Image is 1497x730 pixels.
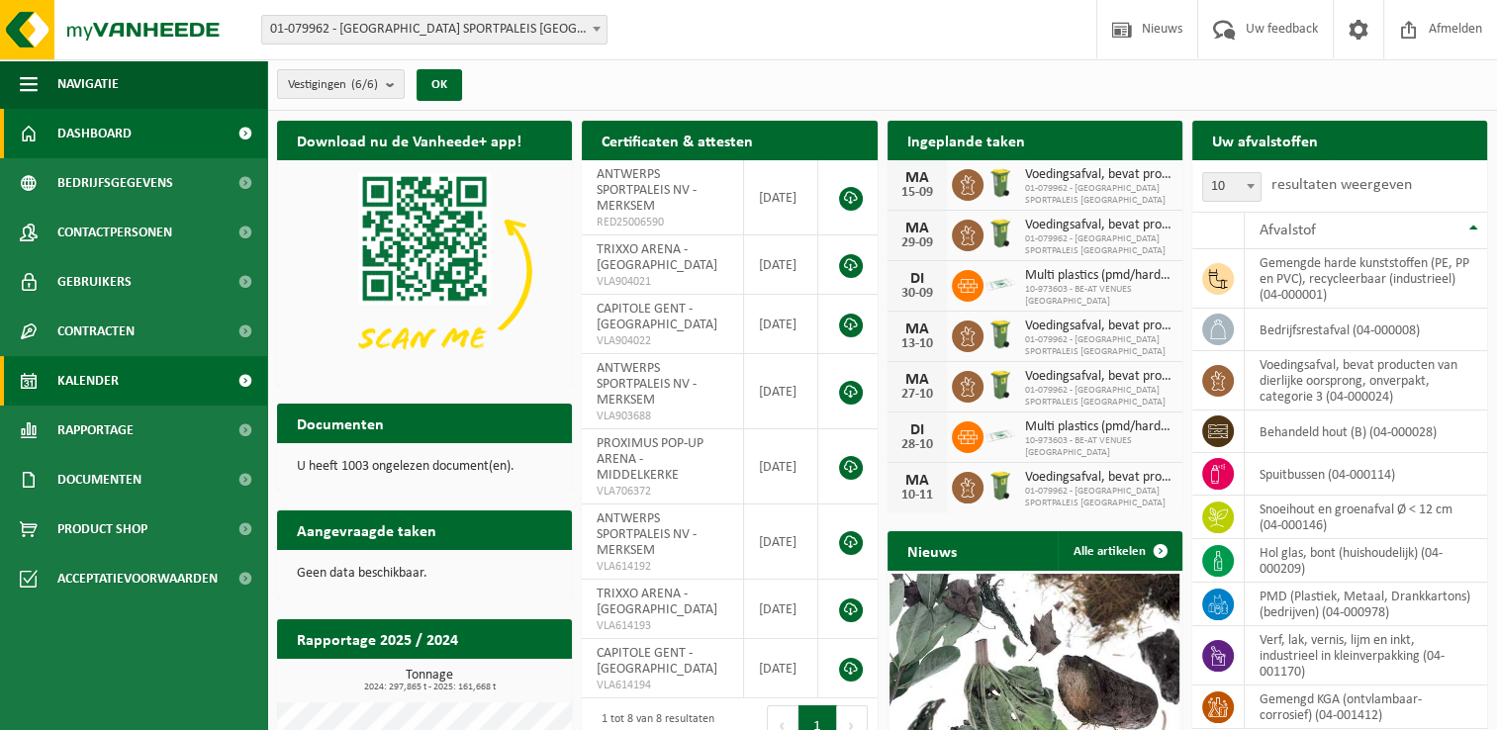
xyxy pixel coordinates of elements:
span: 10 [1203,173,1261,201]
div: DI [897,422,937,438]
div: 28-10 [897,438,937,452]
img: LP-SK-00500-LPE-16 [983,267,1017,301]
td: [DATE] [744,429,819,504]
td: hol glas, bont (huishoudelijk) (04-000209) [1245,539,1487,583]
span: 10-973603 - BE-AT VENUES [GEOGRAPHIC_DATA] [1025,284,1172,308]
h2: Certificaten & attesten [582,121,773,159]
div: DI [897,271,937,287]
img: LP-SK-00500-LPE-16 [983,418,1017,452]
h2: Ingeplande taken [888,121,1045,159]
img: WB-0140-HPE-GN-50 [983,469,1017,502]
span: Acceptatievoorwaarden [57,554,218,603]
span: Contracten [57,307,135,356]
img: WB-0140-HPE-GN-50 [983,368,1017,402]
h2: Nieuws [888,531,977,570]
div: MA [897,473,937,489]
img: WB-0140-HPE-GN-50 [983,166,1017,200]
td: [DATE] [744,639,819,698]
td: gemengde harde kunststoffen (PE, PP en PVC), recycleerbaar (industrieel) (04-000001) [1245,249,1487,309]
span: 01-079962 - ANTWERPS SPORTPALEIS NV - MERKSEM [262,16,607,44]
td: bedrijfsrestafval (04-000008) [1245,309,1487,351]
count: (6/6) [351,78,378,91]
div: MA [897,221,937,236]
td: snoeihout en groenafval Ø < 12 cm (04-000146) [1245,496,1487,539]
span: VLA904022 [597,333,728,349]
h2: Rapportage 2025 / 2024 [277,619,478,658]
span: Afvalstof [1260,223,1316,238]
td: voedingsafval, bevat producten van dierlijke oorsprong, onverpakt, categorie 3 (04-000024) [1245,351,1487,411]
span: TRIXXO ARENA - [GEOGRAPHIC_DATA] [597,587,717,617]
span: ANTWERPS SPORTPALEIS NV - MERKSEM [597,167,697,214]
span: Voedingsafval, bevat producten van dierlijke oorsprong, onverpakt, categorie 3 [1025,218,1172,233]
span: Voedingsafval, bevat producten van dierlijke oorsprong, onverpakt, categorie 3 [1025,470,1172,486]
div: MA [897,321,937,337]
span: Voedingsafval, bevat producten van dierlijke oorsprong, onverpakt, categorie 3 [1025,167,1172,183]
td: [DATE] [744,504,819,580]
p: Geen data beschikbaar. [297,567,552,581]
span: Kalender [57,356,119,406]
img: WB-0140-HPE-GN-50 [983,217,1017,250]
span: 01-079962 - [GEOGRAPHIC_DATA] SPORTPALEIS [GEOGRAPHIC_DATA] [1025,486,1172,509]
span: RED25006590 [597,215,728,230]
div: MA [897,170,937,186]
span: VLA706372 [597,484,728,500]
span: Bedrijfsgegevens [57,158,173,208]
span: 01-079962 - [GEOGRAPHIC_DATA] SPORTPALEIS [GEOGRAPHIC_DATA] [1025,233,1172,257]
span: TRIXXO ARENA - [GEOGRAPHIC_DATA] [597,242,717,273]
h2: Uw afvalstoffen [1192,121,1338,159]
span: VLA904021 [597,274,728,290]
span: Voedingsafval, bevat producten van dierlijke oorsprong, onverpakt, categorie 3 [1025,369,1172,385]
span: VLA614193 [597,618,728,634]
span: PROXIMUS POP-UP ARENA - MIDDELKERKE [597,436,703,483]
td: [DATE] [744,235,819,295]
h2: Download nu de Vanheede+ app! [277,121,541,159]
td: gemengd KGA (ontvlambaar-corrosief) (04-001412) [1245,685,1487,729]
img: Download de VHEPlus App [277,160,572,382]
td: verf, lak, vernis, lijm en inkt, industrieel in kleinverpakking (04-001170) [1245,626,1487,685]
span: Vestigingen [288,70,378,100]
td: [DATE] [744,580,819,639]
span: ANTWERPS SPORTPALEIS NV - MERKSEM [597,361,697,408]
td: [DATE] [744,295,819,354]
span: Navigatie [57,59,119,109]
span: Product Shop [57,504,147,554]
span: Dashboard [57,109,132,158]
div: 30-09 [897,287,937,301]
span: Multi plastics (pmd/harde kunststoffen/spanbanden/eps/folie naturel/folie gemeng... [1025,268,1172,284]
label: resultaten weergeven [1271,177,1412,193]
span: Gebruikers [57,257,132,307]
span: Contactpersonen [57,208,172,257]
img: WB-0140-HPE-GN-50 [983,318,1017,351]
div: 29-09 [897,236,937,250]
div: 10-11 [897,489,937,502]
td: [DATE] [744,160,819,235]
td: behandeld hout (B) (04-000028) [1245,411,1487,453]
button: Vestigingen(6/6) [277,69,405,99]
span: VLA614194 [597,678,728,693]
span: 10-973603 - BE-AT VENUES [GEOGRAPHIC_DATA] [1025,435,1172,459]
span: 01-079962 - [GEOGRAPHIC_DATA] SPORTPALEIS [GEOGRAPHIC_DATA] [1025,385,1172,409]
a: Bekijk rapportage [424,658,570,697]
span: Voedingsafval, bevat producten van dierlijke oorsprong, onverpakt, categorie 3 [1025,319,1172,334]
span: Documenten [57,455,141,504]
span: Multi plastics (pmd/harde kunststoffen/spanbanden/eps/folie naturel/folie gemeng... [1025,419,1172,435]
h2: Aangevraagde taken [277,510,456,549]
span: ANTWERPS SPORTPALEIS NV - MERKSEM [597,511,697,558]
td: spuitbussen (04-000114) [1245,453,1487,496]
div: 27-10 [897,388,937,402]
div: 15-09 [897,186,937,200]
span: 01-079962 - [GEOGRAPHIC_DATA] SPORTPALEIS [GEOGRAPHIC_DATA] [1025,334,1172,358]
span: CAPITOLE GENT - [GEOGRAPHIC_DATA] [597,302,717,332]
div: MA [897,372,937,388]
span: Rapportage [57,406,134,455]
span: 01-079962 - [GEOGRAPHIC_DATA] SPORTPALEIS [GEOGRAPHIC_DATA] [1025,183,1172,207]
span: VLA614192 [597,559,728,575]
span: 01-079962 - ANTWERPS SPORTPALEIS NV - MERKSEM [261,15,608,45]
td: [DATE] [744,354,819,429]
p: U heeft 1003 ongelezen document(en). [297,460,552,474]
h2: Documenten [277,404,404,442]
a: Alle artikelen [1058,531,1180,571]
td: PMD (Plastiek, Metaal, Drankkartons) (bedrijven) (04-000978) [1245,583,1487,626]
span: 2024: 297,865 t - 2025: 161,668 t [287,683,572,692]
div: 13-10 [897,337,937,351]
